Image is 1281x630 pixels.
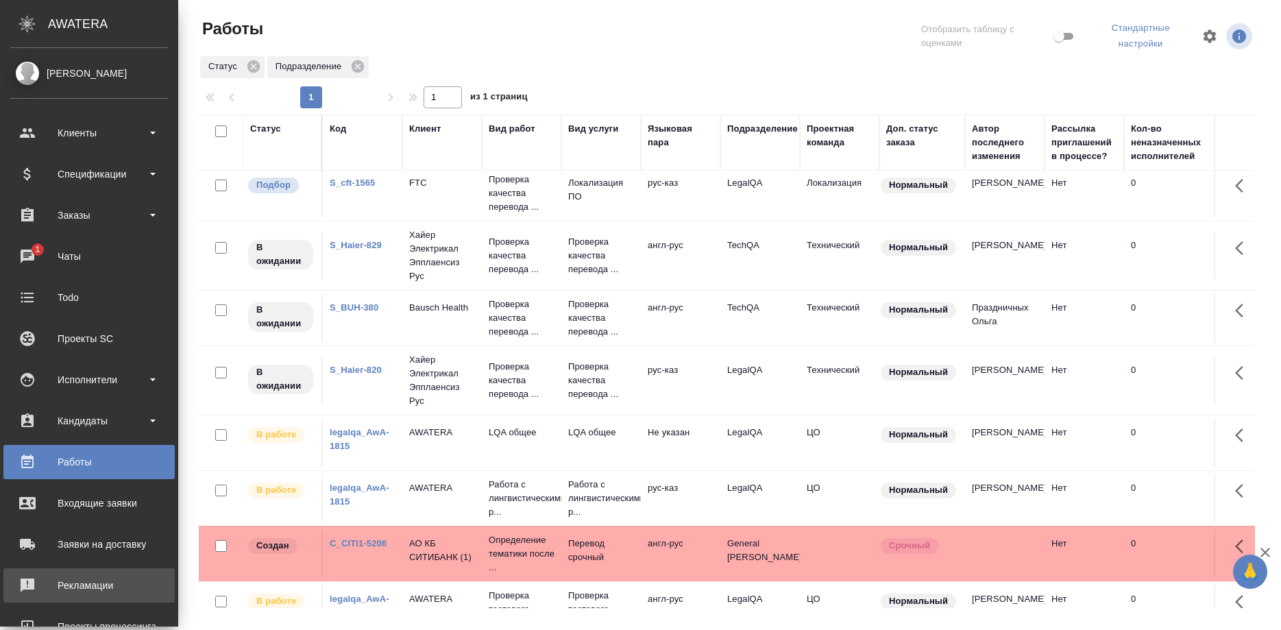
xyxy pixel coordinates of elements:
[489,360,554,401] p: Проверка качества перевода ...
[720,232,800,280] td: TechQA
[489,122,535,136] div: Вид работ
[1124,530,1234,578] td: 0
[1124,169,1234,217] td: 0
[800,294,879,342] td: Технический
[889,483,948,497] p: Нормальный
[409,426,475,439] p: AWATERA
[1124,232,1234,280] td: 0
[409,228,475,283] p: Хайер Электрикал Эпплаенсиз Рус
[10,123,168,143] div: Клиенты
[330,365,382,375] a: S_Haier-820
[10,164,168,184] div: Спецификации
[800,419,879,467] td: ЦО
[1239,557,1262,586] span: 🙏
[10,452,168,472] div: Работы
[800,232,879,280] td: Технический
[1045,530,1124,578] td: Нет
[489,478,554,519] p: Работа с лингвистическими р...
[10,246,168,267] div: Чаты
[489,298,554,339] p: Проверка качества перевода ...
[1227,232,1260,265] button: Здесь прячутся важные кнопки
[641,419,720,467] td: Не указан
[3,568,175,603] a: Рекламации
[330,427,389,451] a: legalqa_AwA-1815
[3,486,175,520] a: Входящие заявки
[247,426,315,444] div: Исполнитель выполняет работу
[568,298,634,339] p: Проверка качества перевода ...
[800,356,879,404] td: Технический
[489,589,554,630] p: Проверка тестового задания ...
[568,360,634,401] p: Проверка качества перевода ...
[256,428,296,441] p: В работе
[641,356,720,404] td: рус-каз
[10,287,168,308] div: Todo
[409,122,441,136] div: Клиент
[1124,294,1234,342] td: 0
[3,322,175,356] a: Проекты SC
[720,169,800,217] td: LegalQA
[1045,294,1124,342] td: Нет
[889,303,948,317] p: Нормальный
[409,481,475,495] p: AWATERA
[10,493,168,513] div: Входящие заявки
[1124,419,1234,467] td: 0
[1227,585,1260,618] button: Здесь прячутся важные кнопки
[247,239,315,271] div: Исполнитель назначен, приступать к работе пока рано
[889,365,948,379] p: Нормальный
[641,169,720,217] td: рус-каз
[568,122,619,136] div: Вид услуги
[1124,356,1234,404] td: 0
[965,356,1045,404] td: [PERSON_NAME]
[568,478,634,519] p: Работа с лингвистическими р...
[1226,23,1255,49] span: Посмотреть информацию
[727,122,798,136] div: Подразделение
[247,481,315,500] div: Исполнитель выполняет работу
[568,537,634,564] p: Перевод срочный
[965,169,1045,217] td: [PERSON_NAME]
[568,176,634,204] p: Локализация ПО
[256,594,296,608] p: В работе
[267,56,369,78] div: Подразделение
[889,241,948,254] p: Нормальный
[965,419,1045,467] td: [PERSON_NAME]
[247,363,315,396] div: Исполнитель назначен, приступать к работе пока рано
[1227,356,1260,389] button: Здесь прячутся важные кнопки
[489,173,554,214] p: Проверка качества перевода ...
[256,483,296,497] p: В работе
[330,302,378,313] a: S_BUH-380
[720,419,800,467] td: LegalQA
[1227,530,1260,563] button: Здесь прячутся важные кнопки
[641,294,720,342] td: англ-рус
[27,243,48,256] span: 1
[1045,169,1124,217] td: Нет
[10,205,168,226] div: Заказы
[568,589,634,630] p: Проверка тестового задания ...
[1227,294,1260,327] button: Здесь прячутся важные кнопки
[648,122,713,149] div: Языковая пара
[10,369,168,390] div: Исполнители
[3,280,175,315] a: Todo
[489,533,554,574] p: Определение тематики после ...
[48,10,178,38] div: AWATERA
[720,294,800,342] td: TechQA
[972,122,1038,163] div: Автор последнего изменения
[641,530,720,578] td: англ-рус
[276,60,346,73] p: Подразделение
[1227,169,1260,202] button: Здесь прячутся важные кнопки
[409,301,475,315] p: Bausch Health
[10,534,168,555] div: Заявки на доставку
[800,474,879,522] td: ЦО
[10,328,168,349] div: Проекты SC
[921,23,1051,50] span: Отобразить таблицу с оценками
[409,537,475,564] p: АО КБ СИТИБАНК (1)
[330,240,382,250] a: S_Haier-829
[409,592,475,606] p: AWATERA
[1045,474,1124,522] td: Нет
[409,176,475,190] p: FTC
[889,539,930,553] p: Срочный
[641,474,720,522] td: рус-каз
[889,594,948,608] p: Нормальный
[10,66,168,81] div: [PERSON_NAME]
[889,178,948,192] p: Нормальный
[720,530,800,578] td: General [PERSON_NAME]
